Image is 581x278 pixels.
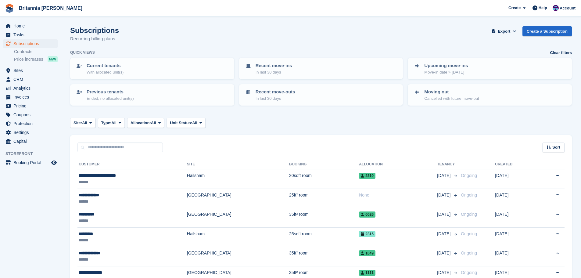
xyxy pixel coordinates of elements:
span: All [82,120,87,126]
span: Settings [13,128,50,137]
span: Coupons [13,110,50,119]
p: Recent move-ins [256,62,292,69]
div: None [359,192,437,198]
span: [DATE] [437,172,452,179]
a: menu [3,158,58,167]
a: Recent move-outs In last 30 days [240,85,403,105]
a: menu [3,128,58,137]
span: Protection [13,119,50,128]
p: Recurring billing plans [70,35,119,42]
a: Create a Subscription [522,26,572,36]
span: Sites [13,66,50,75]
td: [DATE] [495,169,535,189]
a: menu [3,39,58,48]
a: menu [3,75,58,84]
span: Unit Status: [170,120,192,126]
a: menu [3,102,58,110]
span: Ongoing [461,231,477,236]
th: Allocation [359,160,437,169]
span: Ongoing [461,212,477,217]
td: Hailsham [187,227,289,247]
button: Site: All [70,118,95,128]
p: Ended, no allocated unit(s) [87,96,134,102]
span: All [192,120,197,126]
span: [DATE] [437,211,452,218]
td: [GEOGRAPHIC_DATA] [187,208,289,228]
p: Move-in date > [DATE] [424,69,468,75]
a: Moving out Cancelled with future move-out [408,85,571,105]
span: Account [560,5,576,11]
span: Site: [74,120,82,126]
td: 25ft² room [289,189,359,208]
span: Type: [101,120,112,126]
img: Becca Clark [553,5,559,11]
p: In last 30 days [256,69,292,75]
td: 35ft² room [289,247,359,266]
span: [DATE] [437,269,452,276]
span: Export [498,28,510,34]
td: [GEOGRAPHIC_DATA] [187,247,289,266]
span: Capital [13,137,50,146]
span: Invoices [13,93,50,101]
th: Created [495,160,535,169]
td: 20sqft room [289,169,359,189]
span: Analytics [13,84,50,92]
span: Storefront [5,151,61,157]
span: 2310 [359,173,375,179]
p: Previous tenants [87,88,134,96]
a: Price increases NEW [14,56,58,63]
p: With allocated unit(s) [87,69,124,75]
td: 35ft² room [289,208,359,228]
span: Ongoing [461,251,477,255]
p: Cancelled with future move-out [424,96,479,102]
a: menu [3,84,58,92]
a: Recent move-ins In last 30 days [240,59,403,79]
span: Allocation: [131,120,151,126]
a: Preview store [50,159,58,166]
td: [DATE] [495,247,535,266]
span: [DATE] [437,250,452,256]
td: [DATE] [495,208,535,228]
span: Booking Portal [13,158,50,167]
a: Previous tenants Ended, no allocated unit(s) [71,85,234,105]
div: NEW [48,56,58,62]
span: Ongoing [461,173,477,178]
td: [GEOGRAPHIC_DATA] [187,189,289,208]
a: menu [3,22,58,30]
th: Customer [77,160,187,169]
p: Recent move-outs [256,88,295,96]
button: Unit Status: All [167,118,205,128]
a: Britannia [PERSON_NAME] [16,3,85,13]
span: 1049 [359,250,375,256]
a: menu [3,110,58,119]
span: All [151,120,156,126]
a: Contracts [14,49,58,55]
span: Ongoing [461,270,477,275]
td: Hailsham [187,169,289,189]
h6: Quick views [70,50,95,55]
button: Type: All [98,118,125,128]
span: Help [539,5,547,11]
td: [DATE] [495,189,535,208]
span: 1111 [359,270,375,276]
img: stora-icon-8386f47178a22dfd0bd8f6a31ec36ba5ce8667c1dd55bd0f319d3a0aa187defe.svg [5,4,14,13]
span: 0026 [359,211,375,218]
td: 25sqft room [289,227,359,247]
a: menu [3,137,58,146]
span: Home [13,22,50,30]
a: Current tenants With allocated unit(s) [71,59,234,79]
span: Create [508,5,521,11]
th: Booking [289,160,359,169]
button: Export [491,26,518,36]
span: Sort [552,144,560,150]
span: All [111,120,117,126]
p: Current tenants [87,62,124,69]
span: Pricing [13,102,50,110]
span: CRM [13,75,50,84]
p: Upcoming move-ins [424,62,468,69]
th: Site [187,160,289,169]
span: 2315 [359,231,375,237]
td: [DATE] [495,227,535,247]
button: Allocation: All [127,118,164,128]
a: menu [3,31,58,39]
